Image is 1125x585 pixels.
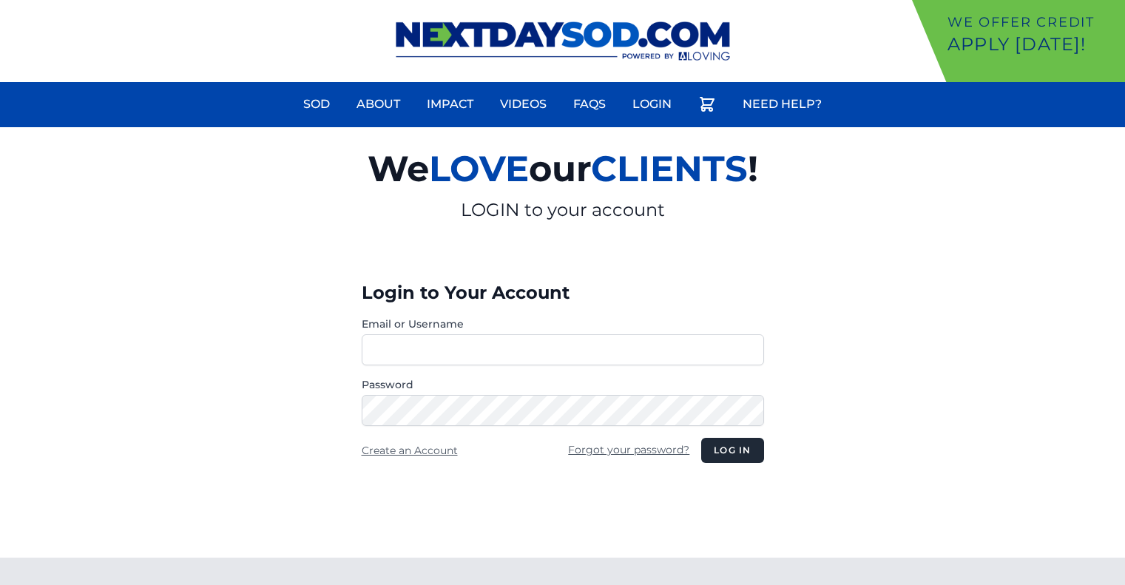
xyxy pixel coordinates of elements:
h3: Login to Your Account [362,281,764,305]
a: FAQs [564,87,615,122]
p: Apply [DATE]! [947,33,1119,56]
a: Sod [294,87,339,122]
label: Email or Username [362,317,764,331]
a: Impact [418,87,482,122]
span: LOVE [429,147,529,190]
h2: We our ! [196,139,930,198]
p: We offer Credit [947,12,1119,33]
span: CLIENTS [591,147,748,190]
a: Forgot your password? [568,443,689,456]
a: Videos [491,87,555,122]
a: Create an Account [362,444,458,457]
a: Login [624,87,680,122]
button: Log in [701,438,763,463]
a: Need Help? [734,87,831,122]
a: About [348,87,409,122]
p: LOGIN to your account [196,198,930,222]
label: Password [362,377,764,392]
